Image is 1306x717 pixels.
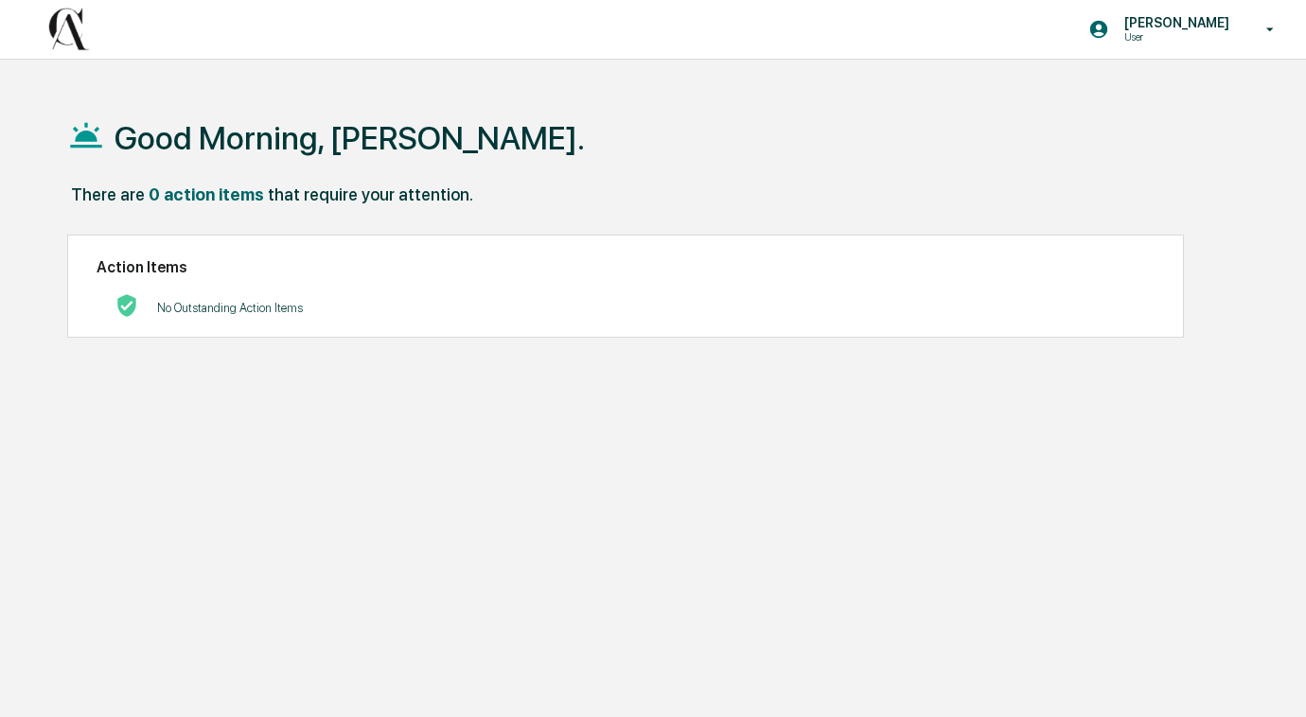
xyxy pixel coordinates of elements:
[45,8,91,50] img: logo
[115,294,138,317] img: No Actions logo
[115,119,585,157] h1: Good Morning, [PERSON_NAME].
[71,184,145,204] div: There are
[1109,15,1239,30] p: [PERSON_NAME]
[157,301,303,315] p: No Outstanding Action Items
[1109,30,1239,44] p: User
[268,184,473,204] div: that require your attention.
[97,258,1155,276] h2: Action Items
[149,184,264,204] div: 0 action items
